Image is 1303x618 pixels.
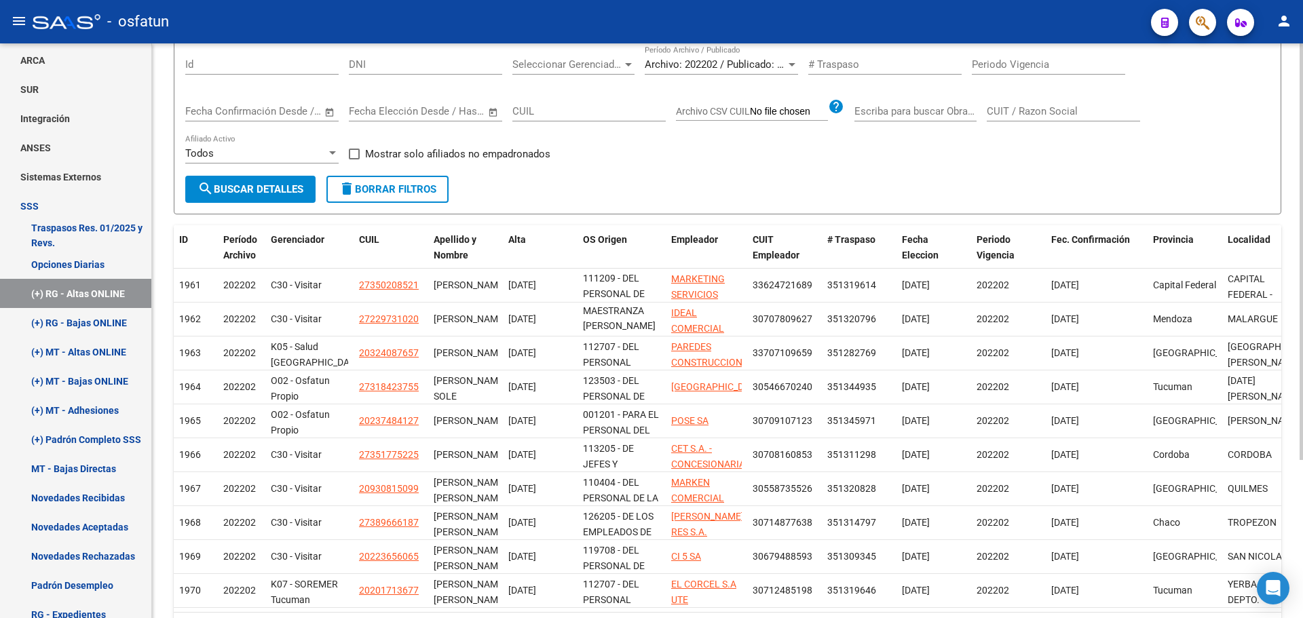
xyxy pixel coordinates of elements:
[223,279,256,290] span: 202202
[271,234,324,245] span: Gerenciador
[977,381,1009,392] span: 202202
[271,279,322,290] span: C30 - Visitar
[1153,313,1192,324] span: Mendoza
[359,585,419,596] span: 20201713677
[271,409,330,436] span: O02 - Osfatun Propio
[416,105,482,117] input: Fecha fin
[827,415,876,426] span: 351345971
[977,313,1009,324] span: 202202
[508,549,572,564] div: [DATE]
[583,375,645,432] span: 123503 - DEL PERSONAL DE PRENSA DE TUCUMAN
[508,583,572,598] div: [DATE]
[508,515,572,530] div: [DATE]
[322,104,338,120] button: Open calendar
[434,579,506,605] span: [PERSON_NAME] [PERSON_NAME]
[1153,551,1245,562] span: [GEOGRAPHIC_DATA]
[434,347,506,358] span: [PERSON_NAME]
[1153,347,1245,358] span: [GEOGRAPHIC_DATA]
[508,234,526,245] span: Alta
[223,551,256,562] span: 202202
[107,7,169,37] span: - osfatun
[977,347,1009,358] span: 202202
[359,313,419,324] span: 27229731020
[1051,381,1079,392] span: [DATE]
[1276,13,1292,29] mat-icon: person
[827,279,876,290] span: 351319614
[1051,279,1079,290] span: [DATE]
[671,443,745,485] span: CET S.A. - CONCESIONARIA DE EN
[902,517,930,528] span: [DATE]
[671,511,744,537] span: [PERSON_NAME] RES S.A.
[434,415,506,426] span: [PERSON_NAME]
[271,551,322,562] span: C30 - Visitar
[434,477,506,503] span: [PERSON_NAME] [PERSON_NAME]
[666,225,747,285] datatable-header-cell: Empleador
[11,13,27,29] mat-icon: menu
[179,381,201,392] span: 1964
[676,106,750,117] span: Archivo CSV CUIL
[583,477,658,549] span: 110404 - DEL PERSONAL DE LA INDUSTRIA LADRILLERA A MAQUINA
[1222,225,1297,285] datatable-header-cell: Localidad
[822,225,896,285] datatable-header-cell: # Traspaso
[349,105,404,117] input: Fecha inicio
[1153,381,1192,392] span: Tucuman
[583,511,654,583] span: 126205 - DE LOS EMPLEADOS DE COMERCIO Y ACTIVIDADES CIVILES
[252,105,318,117] input: Fecha fin
[271,579,338,605] span: K07 - SOREMER Tucuman
[977,415,1009,426] span: 202202
[902,347,930,358] span: [DATE]
[428,225,503,285] datatable-header-cell: Apellido y Nombre
[1051,483,1079,494] span: [DATE]
[827,449,876,460] span: 351311298
[359,279,419,290] span: 27350208521
[671,307,724,349] span: IDEAL COMERCIAL S.R.L.
[271,313,322,324] span: C30 - Visitar
[753,381,812,392] span: 30546670240
[339,180,355,197] mat-icon: delete
[223,585,256,596] span: 202202
[753,551,812,562] span: 30679488593
[508,447,572,463] div: [DATE]
[354,225,428,285] datatable-header-cell: CUIL
[359,551,419,562] span: 20223656065
[1046,225,1148,285] datatable-header-cell: Fec. Confirmación
[671,234,718,245] span: Empleador
[1153,234,1194,245] span: Provincia
[185,147,214,159] span: Todos
[223,517,256,528] span: 202202
[896,225,971,285] datatable-header-cell: Fecha Eleccion
[977,551,1009,562] span: 202202
[1153,585,1192,596] span: Tucuman
[508,311,572,327] div: [DATE]
[434,511,506,537] span: [PERSON_NAME] [PERSON_NAME]
[902,234,939,260] span: Fecha Eleccion
[902,313,930,324] span: [DATE]
[326,176,449,203] button: Borrar Filtros
[179,449,201,460] span: 1966
[753,483,812,494] span: 30558735526
[223,483,256,494] span: 202202
[365,146,550,162] span: Mostrar solo afiliados no empadronados
[827,585,876,596] span: 351319646
[271,375,330,402] span: O02 - Osfatun Propio
[434,375,506,402] span: [PERSON_NAME] SOLE
[828,98,844,115] mat-icon: help
[271,483,322,494] span: C30 - Visitar
[902,279,930,290] span: [DATE]
[512,58,622,71] span: Seleccionar Gerenciador
[827,347,876,358] span: 351282769
[1228,517,1277,528] span: TROPEZON
[359,449,419,460] span: 27351775225
[197,180,214,197] mat-icon: search
[434,449,506,460] span: [PERSON_NAME]
[1228,483,1268,494] span: QUILMES
[671,381,763,392] span: [GEOGRAPHIC_DATA]
[671,415,709,426] span: POSE SA
[671,551,701,562] span: CI 5 SA
[359,483,419,494] span: 20930815099
[223,381,256,392] span: 202202
[1228,449,1272,460] span: CORDOBA
[1148,225,1222,285] datatable-header-cell: Provincia
[1228,415,1300,426] span: [PERSON_NAME]
[902,483,930,494] span: [DATE]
